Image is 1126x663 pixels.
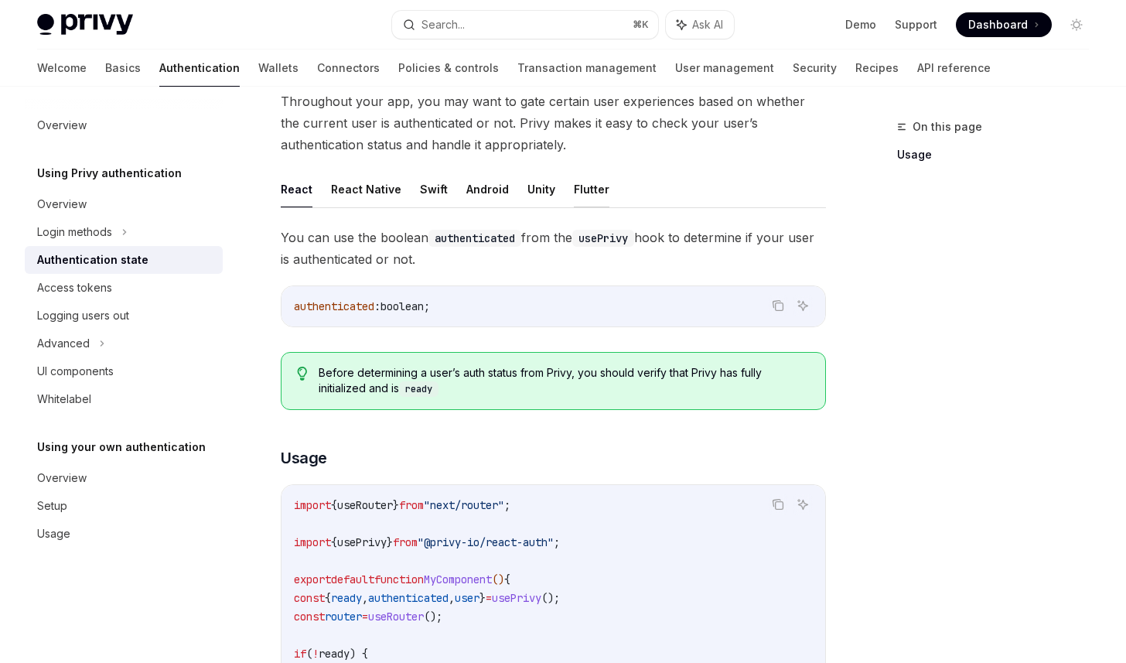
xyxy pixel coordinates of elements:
a: Usage [897,142,1101,167]
span: , [362,591,368,605]
img: light logo [37,14,133,36]
span: const [294,591,325,605]
a: Support [895,17,937,32]
span: ⌘ K [633,19,649,31]
span: usePrivy [337,535,387,549]
span: ! [312,647,319,661]
span: authenticated [368,591,449,605]
button: React [281,171,312,207]
div: Access tokens [37,279,112,297]
span: ready [319,647,350,661]
span: ; [554,535,560,549]
a: Policies & controls [398,50,499,87]
a: Authentication [159,50,240,87]
a: User management [675,50,774,87]
a: Recipes [855,50,899,87]
div: Login methods [37,223,112,241]
code: ready [399,381,438,397]
button: Swift [420,171,448,207]
span: ; [424,299,430,313]
span: default [331,572,374,586]
span: user [455,591,479,605]
span: import [294,498,331,512]
span: You can use the boolean from the hook to determine if your user is authenticated or not. [281,227,826,270]
div: Whitelabel [37,390,91,408]
button: Unity [527,171,555,207]
span: { [331,498,337,512]
span: } [393,498,399,512]
span: ( [306,647,312,661]
span: Ask AI [692,17,723,32]
a: Security [793,50,837,87]
span: On this page [913,118,982,136]
span: router [325,610,362,624]
a: Access tokens [25,274,223,302]
button: React Native [331,171,401,207]
span: authenticated [294,299,374,313]
div: UI components [37,362,114,381]
h5: Using Privy authentication [37,164,182,183]
a: Demo [845,17,876,32]
a: Basics [105,50,141,87]
button: Search...⌘K [392,11,659,39]
a: Logging users out [25,302,223,330]
a: Connectors [317,50,380,87]
span: from [399,498,424,512]
div: Overview [37,116,87,135]
span: if [294,647,306,661]
code: usePrivy [572,230,634,247]
div: Search... [421,15,465,34]
button: Flutter [574,171,609,207]
button: Ask AI [793,494,813,514]
div: Usage [37,525,70,543]
span: "next/router" [424,498,504,512]
span: ; [504,498,510,512]
span: Usage [281,447,327,469]
span: } [387,535,393,549]
span: MyComponent [424,572,492,586]
button: Copy the contents from the code block [768,296,788,316]
span: = [486,591,492,605]
a: Whitelabel [25,385,223,413]
a: Overview [25,111,223,139]
button: Toggle dark mode [1064,12,1089,37]
button: Ask AI [793,296,813,316]
span: from [393,535,418,549]
span: = [362,610,368,624]
span: (); [424,610,442,624]
span: } [479,591,486,605]
button: Ask AI [666,11,734,39]
a: Wallets [258,50,299,87]
div: Overview [37,195,87,214]
span: : [374,299,380,313]
a: UI components [25,357,223,385]
button: Copy the contents from the code block [768,494,788,514]
a: Setup [25,492,223,520]
span: "@privy-io/react-auth" [418,535,554,549]
a: Transaction management [517,50,657,87]
a: Dashboard [956,12,1052,37]
span: useRouter [337,498,393,512]
span: Throughout your app, you may want to gate certain user experiences based on whether the current u... [281,91,826,155]
span: export [294,572,331,586]
div: Advanced [37,334,90,353]
span: useRouter [368,610,424,624]
span: { [504,572,510,586]
span: { [325,591,331,605]
span: const [294,610,325,624]
div: Overview [37,469,87,487]
a: Usage [25,520,223,548]
div: Setup [37,497,67,515]
span: ready [331,591,362,605]
code: authenticated [428,230,521,247]
div: Authentication state [37,251,148,269]
button: Android [466,171,509,207]
a: Overview [25,464,223,492]
span: Before determining a user’s auth status from Privy, you should verify that Privy has fully initia... [319,365,810,397]
h5: Using your own authentication [37,438,206,456]
a: API reference [917,50,991,87]
span: Dashboard [968,17,1028,32]
a: Overview [25,190,223,218]
span: { [331,535,337,549]
span: function [374,572,424,586]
